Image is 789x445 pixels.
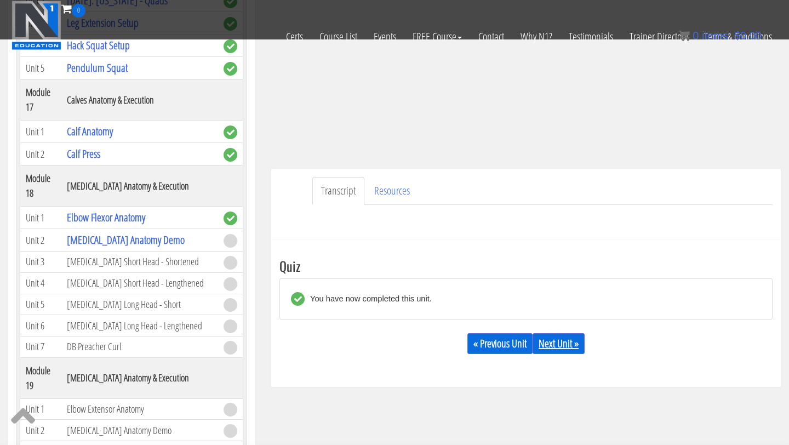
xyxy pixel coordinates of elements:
td: Unit 4 [20,272,61,294]
td: Unit 1 [20,121,61,143]
a: Contact [470,18,512,56]
span: 0 [693,30,699,42]
td: [MEDICAL_DATA] Short Head - Shortened [61,252,218,273]
a: Pendulum Squat [67,60,128,75]
th: Calves Anatomy & Execution [61,79,218,121]
a: Why N1? [512,18,561,56]
a: Testimonials [561,18,621,56]
span: complete [224,212,237,225]
td: Unit 2 [20,229,61,252]
span: complete [224,148,237,162]
a: Calf Anatomy [67,124,113,139]
a: Next Unit » [533,333,585,354]
td: Unit 5 [20,294,61,315]
td: Unit 1 [20,207,61,229]
td: Unit 6 [20,315,61,336]
td: Unit 5 [20,57,61,79]
a: Course List [311,18,365,56]
a: 0 items: $0.00 [679,30,762,42]
a: Terms & Conditions [696,18,780,56]
td: Unit 3 [20,252,61,273]
td: DB Preacher Curl [61,336,218,358]
th: Module 17 [20,79,61,121]
span: complete [224,62,237,76]
a: Transcript [312,177,364,205]
td: Elbow Extensor Anatomy [61,398,218,420]
a: Elbow Flexor Anatomy [67,210,145,225]
a: Events [365,18,404,56]
a: 0 [61,1,85,16]
span: items: [702,30,731,42]
img: icon11.png [679,30,690,41]
a: FREE Course [404,18,470,56]
div: You have now completed this unit. [305,292,432,306]
td: [MEDICAL_DATA] Long Head - Short [61,294,218,315]
span: 0 [72,4,85,18]
th: Module 18 [20,166,61,207]
img: n1-education [12,1,61,50]
td: [MEDICAL_DATA] Short Head - Lengthened [61,272,218,294]
h3: Quiz [279,259,773,273]
a: Resources [365,177,419,205]
td: Unit 2 [20,143,61,166]
span: complete [224,125,237,139]
a: Certs [278,18,311,56]
span: $ [734,30,740,42]
a: Trainer Directory [621,18,696,56]
a: « Previous Unit [467,333,533,354]
a: [MEDICAL_DATA] Anatomy Demo [67,232,185,247]
bdi: 0.00 [734,30,762,42]
td: [MEDICAL_DATA] Anatomy Demo [61,420,218,441]
th: [MEDICAL_DATA] Anatomy & Execution [61,357,218,398]
td: [MEDICAL_DATA] Long Head - Lengthened [61,315,218,336]
th: Module 19 [20,357,61,398]
a: Calf Press [67,146,100,161]
td: Unit 7 [20,336,61,358]
th: [MEDICAL_DATA] Anatomy & Execution [61,166,218,207]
